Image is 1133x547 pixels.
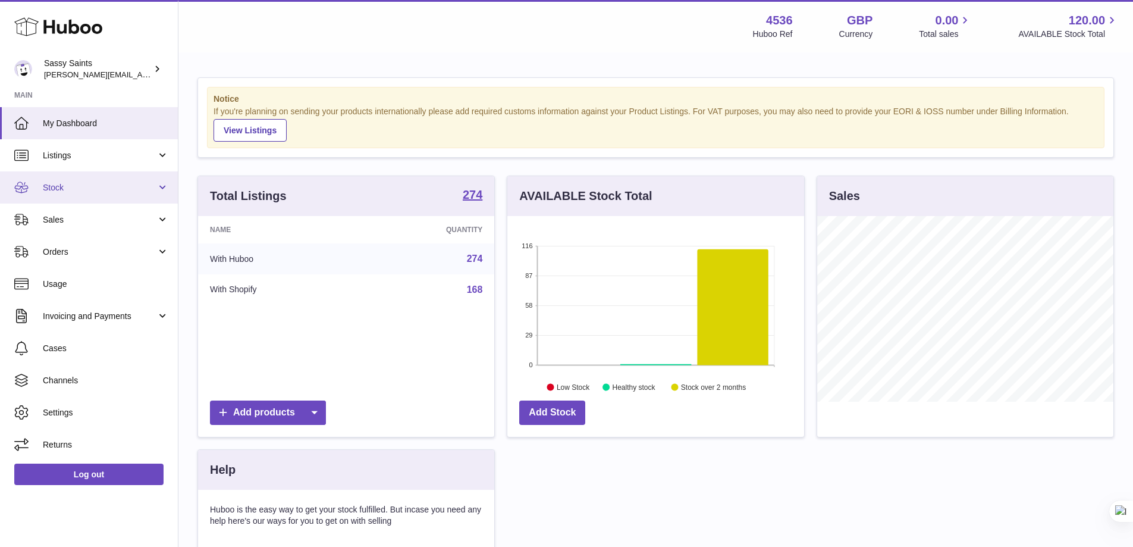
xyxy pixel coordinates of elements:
span: Listings [43,150,156,161]
span: 0.00 [936,12,959,29]
span: [PERSON_NAME][EMAIL_ADDRESS][DOMAIN_NAME] [44,70,238,79]
span: Sales [43,214,156,226]
th: Quantity [358,216,495,243]
strong: Notice [214,93,1098,105]
span: Orders [43,246,156,258]
a: 168 [467,285,483,295]
span: Channels [43,375,169,386]
span: Cases [43,343,169,354]
text: 58 [526,302,533,309]
a: View Listings [214,119,287,142]
td: With Huboo [198,243,358,274]
span: Returns [43,439,169,451]
text: 0 [529,361,533,368]
span: 120.00 [1069,12,1105,29]
h3: Total Listings [210,188,287,204]
strong: 4536 [766,12,793,29]
p: Huboo is the easy way to get your stock fulfilled. But incase you need any help here's our ways f... [210,504,482,527]
a: 274 [467,254,483,264]
span: My Dashboard [43,118,169,129]
div: Sassy Saints [44,58,151,80]
text: 29 [526,332,533,339]
div: Huboo Ref [753,29,793,40]
span: Stock [43,182,156,193]
span: Total sales [919,29,972,40]
span: Settings [43,407,169,418]
th: Name [198,216,358,243]
text: 87 [526,272,533,279]
a: 0.00 Total sales [919,12,972,40]
span: AVAILABLE Stock Total [1018,29,1119,40]
img: ramey@sassysaints.com [14,60,32,78]
text: Stock over 2 months [681,383,746,391]
h3: Help [210,462,236,478]
td: With Shopify [198,274,358,305]
a: Add Stock [519,401,585,425]
div: If you're planning on sending your products internationally please add required customs informati... [214,106,1098,142]
strong: 274 [463,189,482,201]
text: Low Stock [557,383,590,391]
h3: Sales [829,188,860,204]
text: 116 [522,242,532,249]
a: 274 [463,189,482,203]
a: 120.00 AVAILABLE Stock Total [1018,12,1119,40]
a: Log out [14,464,164,485]
a: Add products [210,401,326,425]
h3: AVAILABLE Stock Total [519,188,652,204]
div: Currency [839,29,873,40]
span: Invoicing and Payments [43,311,156,322]
strong: GBP [847,12,872,29]
span: Usage [43,279,169,290]
text: Healthy stock [613,383,656,391]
